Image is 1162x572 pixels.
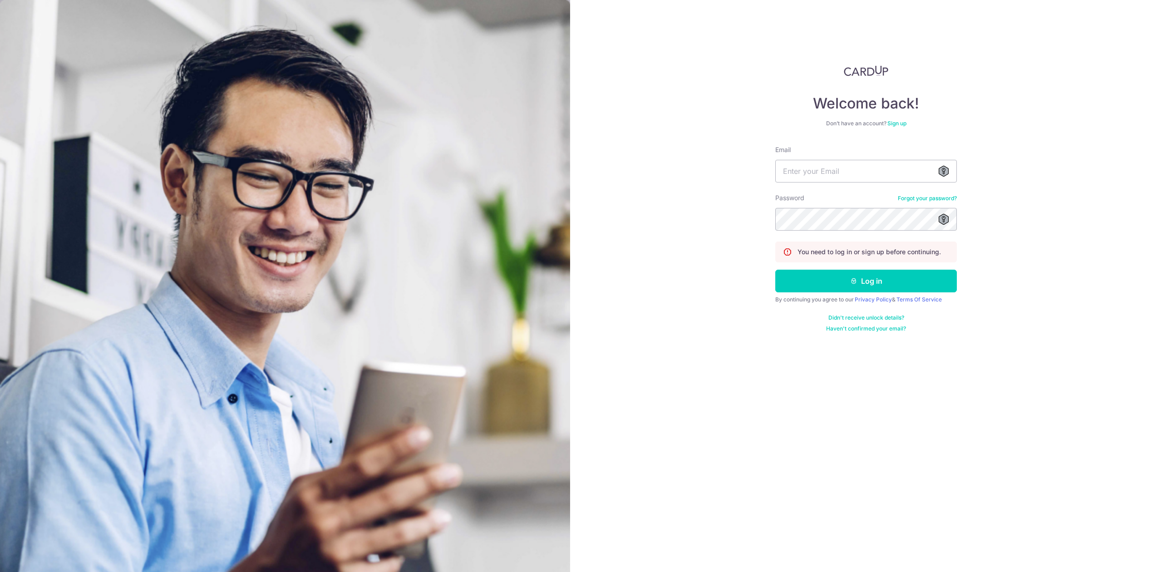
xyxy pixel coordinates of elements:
label: Email [775,145,791,154]
a: Terms Of Service [896,296,942,303]
label: Password [775,193,804,202]
h4: Welcome back! [775,94,957,113]
div: By continuing you agree to our & [775,296,957,303]
a: Privacy Policy [855,296,892,303]
p: You need to log in or sign up before continuing. [798,247,941,256]
a: Forgot your password? [898,195,957,202]
a: Sign up [887,120,906,127]
a: Didn't receive unlock details? [828,314,904,321]
a: Haven't confirmed your email? [826,325,906,332]
img: CardUp Logo [844,65,888,76]
input: Enter your Email [775,160,957,182]
div: Don’t have an account? [775,120,957,127]
button: Log in [775,270,957,292]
